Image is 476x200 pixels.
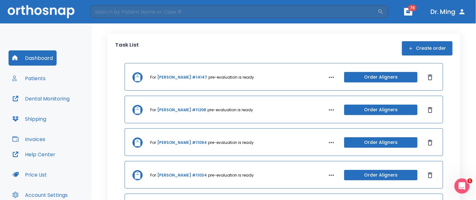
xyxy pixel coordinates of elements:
[150,107,156,113] p: For
[90,5,378,18] input: Search by Patient Name or Case #
[157,107,206,113] a: [PERSON_NAME] #11208
[425,72,435,82] button: Dismiss
[428,6,468,17] button: Dr. Ming
[150,140,156,145] p: For
[208,140,254,145] p: pre-evaluation is ready
[454,178,470,194] iframe: Intercom live chat
[344,105,417,115] button: Order Aligners
[9,91,73,106] button: Dental Monitoring
[150,172,156,178] p: For
[9,147,59,162] button: Help Center
[8,5,75,18] img: Orthosnap
[208,74,254,80] p: pre-evaluation is ready
[9,50,57,66] button: Dashboard
[207,107,253,113] p: pre-evaluation is ready
[9,71,49,86] button: Patients
[425,105,435,115] button: Dismiss
[9,167,51,182] button: Price List
[157,140,207,145] a: [PERSON_NAME] #11094
[467,178,473,184] span: 1
[402,41,453,55] button: Create order
[9,132,49,147] button: Invoices
[150,74,156,80] p: For
[157,172,207,178] a: [PERSON_NAME] #11034
[344,72,417,82] button: Order Aligners
[115,41,139,55] p: Task List
[408,5,417,11] span: 78
[208,172,254,178] p: pre-evaluation is ready
[344,170,417,180] button: Order Aligners
[425,170,435,180] button: Dismiss
[344,137,417,148] button: Order Aligners
[425,138,435,148] button: Dismiss
[157,74,207,80] a: [PERSON_NAME] #14147
[9,111,50,126] button: Shipping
